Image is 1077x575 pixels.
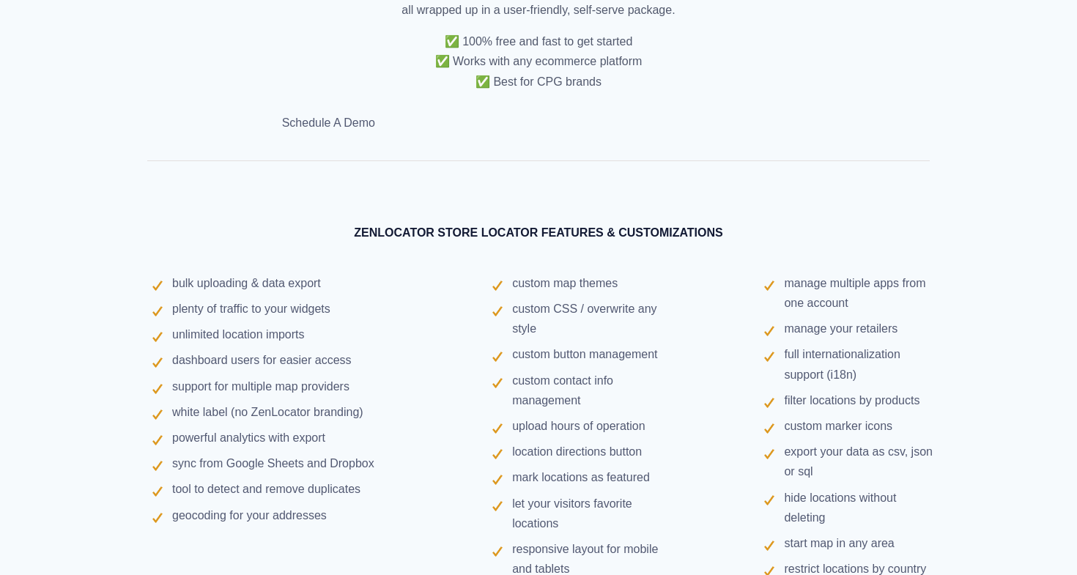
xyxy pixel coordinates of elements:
span: full internationalization support (i18n) [784,348,903,380]
span: custom map themes [512,277,618,289]
span: mark locations as featured [512,471,650,483]
span: tool to detect and remove duplicates [172,483,360,495]
span: responsive layout for mobile and tablets [512,543,662,575]
span: hide locations without deleting [784,491,899,524]
span: bulk uploading & data export [172,277,321,289]
span: custom marker icons [784,420,892,432]
span: plenty of traffic to your widgets [172,303,330,315]
span: let your visitors favorite locations [512,497,635,530]
span: manage multiple apps from one account [784,277,928,309]
span: export your data as csv, json or sql [784,445,936,478]
span: geocoding for your addresses [172,509,327,522]
span: support for multiple map providers [172,380,349,393]
span: manage your retailers [784,322,897,335]
span: sync from Google Sheets and Dropbox [172,457,374,470]
span: start map in any area [784,537,894,549]
span: white label (no ZenLocator branding) [172,406,363,418]
span: custom contact info management [512,374,616,407]
span: powerful analytics with export [172,431,325,444]
span: ✅ 100% free and fast to get started ✅ Works with any ecommerce platform ✅ Best for CPG brands [435,35,643,87]
span: custom CSS / overwrite any style [512,303,660,335]
span: custom button management [512,348,657,360]
span: restrict locations by country [784,563,926,575]
span: upload hours of operation [512,420,645,432]
span: filter locations by products [784,394,919,407]
span: dashboard users for easier access [172,354,352,366]
strong: ZENLOCATOR STORE LOCATOR FEATURES & CUSTOMIZATIONS [354,226,722,239]
span: location directions button [512,445,642,458]
span: unlimited location imports [172,328,305,341]
a: Schedule A Demo [282,116,375,129]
